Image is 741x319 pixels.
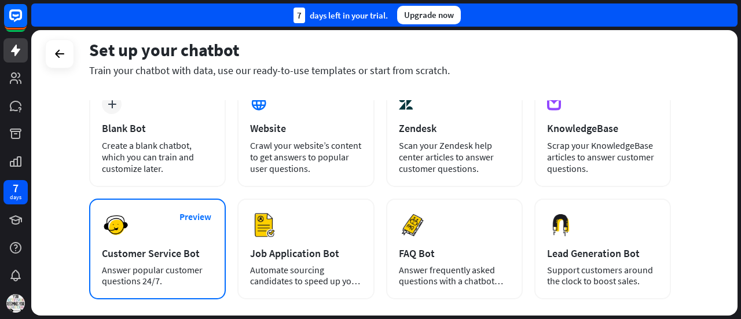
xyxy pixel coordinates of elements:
div: days left in your trial. [294,8,388,23]
div: Customer Service Bot [102,247,213,260]
div: Scrap your KnowledgeBase articles to answer customer questions. [547,140,658,174]
div: days [10,193,21,201]
div: KnowledgeBase [547,122,658,135]
div: 7 [294,8,305,23]
div: Answer popular customer questions 24/7. [102,265,213,287]
div: FAQ Bot [399,247,510,260]
a: 7 days [3,180,28,204]
button: Preview [172,206,218,228]
div: Support customers around the clock to boost sales. [547,265,658,287]
div: Scan your Zendesk help center articles to answer customer questions. [399,140,510,174]
div: Answer frequently asked questions with a chatbot and save your time. [399,265,510,287]
i: plus [108,100,116,108]
div: Zendesk [399,122,510,135]
div: Blank Bot [102,122,213,135]
div: Crawl your website’s content to get answers to popular user questions. [250,140,361,174]
div: Set up your chatbot [89,39,671,61]
div: Train your chatbot with data, use our ready-to-use templates or start from scratch. [89,64,671,77]
div: Website [250,122,361,135]
div: Automate sourcing candidates to speed up your hiring process. [250,265,361,287]
button: Open LiveChat chat widget [9,5,44,39]
div: Create a blank chatbot, which you can train and customize later. [102,140,213,174]
div: Lead Generation Bot [547,247,658,260]
div: Job Application Bot [250,247,361,260]
div: Upgrade now [397,6,461,24]
div: 7 [13,183,19,193]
